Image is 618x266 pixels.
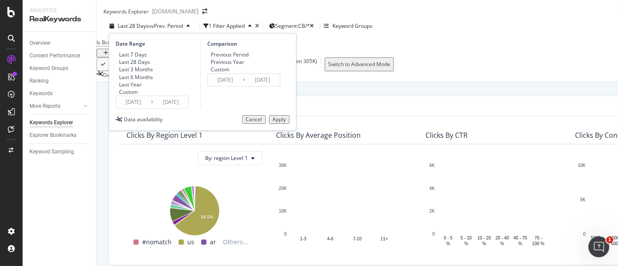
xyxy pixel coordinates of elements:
div: times [255,23,259,29]
text: 30K [279,163,287,168]
text: 4-6 [327,237,334,242]
a: Ranking [30,76,90,86]
text: 20 - 40 [495,236,509,240]
input: End Date [153,96,188,108]
button: Cancel [242,115,266,124]
text: 4K [429,186,435,191]
div: Comparison [207,40,283,47]
span: #nomatch [142,237,172,247]
text: 7-10 [353,237,362,242]
text: 40 - 70 [514,236,528,240]
div: Last 3 Months [116,66,153,73]
a: Keyword Groups [30,64,90,73]
input: Start Date [116,96,151,108]
a: Content Performance [30,51,90,60]
iframe: Intercom live chat [588,236,609,257]
div: Clicks By Average Position [276,131,361,140]
div: Analytics [30,7,89,14]
div: Last 28 Days [116,58,153,66]
a: Keywords Explorer [30,118,90,127]
a: More Reports [30,102,81,111]
div: [DOMAIN_NAME] [152,7,199,16]
div: Custom [211,66,229,73]
div: Previous Year [211,58,244,66]
div: Keywords Explorer [30,118,73,127]
div: Cancel [246,116,262,123]
div: Last Year [119,81,142,88]
div: Last 3 Months [119,66,153,73]
button: By: region Level 1 [198,151,262,165]
div: Custom [116,88,153,96]
text: 11+ [381,237,388,242]
div: Keyword Groups [332,22,372,30]
text: 5K [580,197,586,202]
text: % [482,241,486,246]
text: 0 [284,232,287,236]
div: Clicks By region Level 1 [126,131,203,140]
div: arrow-right-arrow-left [202,8,207,14]
text: 20K [279,186,287,191]
text: 1-3 [300,237,306,242]
text: 70 - [535,236,542,240]
text: 2K [429,209,435,213]
div: Last 7 Days [119,51,147,58]
text: 64.5% [201,215,213,219]
span: By: region Level 1 [205,154,248,162]
span: Is Branded [96,39,123,46]
text: 0 [432,232,435,236]
div: Apply [272,116,286,123]
svg: A chart. [425,161,561,247]
text: 10K [279,209,287,213]
input: End Date [245,74,280,86]
div: Data crossed with the Crawl [103,71,171,82]
div: Keyword Groups [30,64,68,73]
text: % [464,241,468,246]
div: Explorer Bookmarks [30,131,76,140]
a: Keyword Sampling [30,147,90,156]
text: % [446,241,450,246]
span: vs Prev. Period [149,22,183,30]
input: Start Date [208,74,243,86]
div: RealKeywords [30,14,89,24]
div: Previous Year [207,58,249,66]
a: Overview [30,39,90,48]
svg: A chart. [276,161,412,247]
button: Apply [96,57,123,71]
div: Last 28 Days [119,58,150,66]
button: Add Filter [96,49,138,57]
text: 100 % [532,241,545,246]
span: 1 [606,236,613,243]
button: Keyword Groups [324,19,372,33]
text: 10 - 20 [478,236,492,240]
div: Previous Period [207,51,249,58]
div: More Reports [30,102,60,111]
span: ar [210,237,216,247]
div: Clicks By CTR [425,131,468,140]
div: Data availability [124,116,163,123]
div: Custom [207,66,249,73]
div: Keywords Explorer [103,8,149,15]
text: 5000 + [591,236,605,240]
div: Last 6 Months [116,73,153,81]
span: Last 28 Days [118,22,149,30]
text: 6K [429,163,435,168]
div: Custom [119,88,138,96]
div: Date Range [116,40,198,47]
button: Last 28 DaysvsPrev. Period [103,22,196,30]
div: Previous Period [211,51,249,58]
button: Segment:CB/* [266,22,316,30]
div: Last Year [116,81,153,88]
a: Keywords [30,89,90,98]
div: Switch to Advanced Mode [328,61,390,67]
button: Apply [269,115,289,124]
span: Segment: CB/* [275,22,310,30]
svg: A chart. [126,182,262,237]
button: Switch to Advanced Mode [325,57,394,71]
div: Overview [30,39,50,48]
text: 0 [583,232,586,236]
div: Last 7 Days [116,51,153,58]
text: 0 - 5 [444,236,452,240]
